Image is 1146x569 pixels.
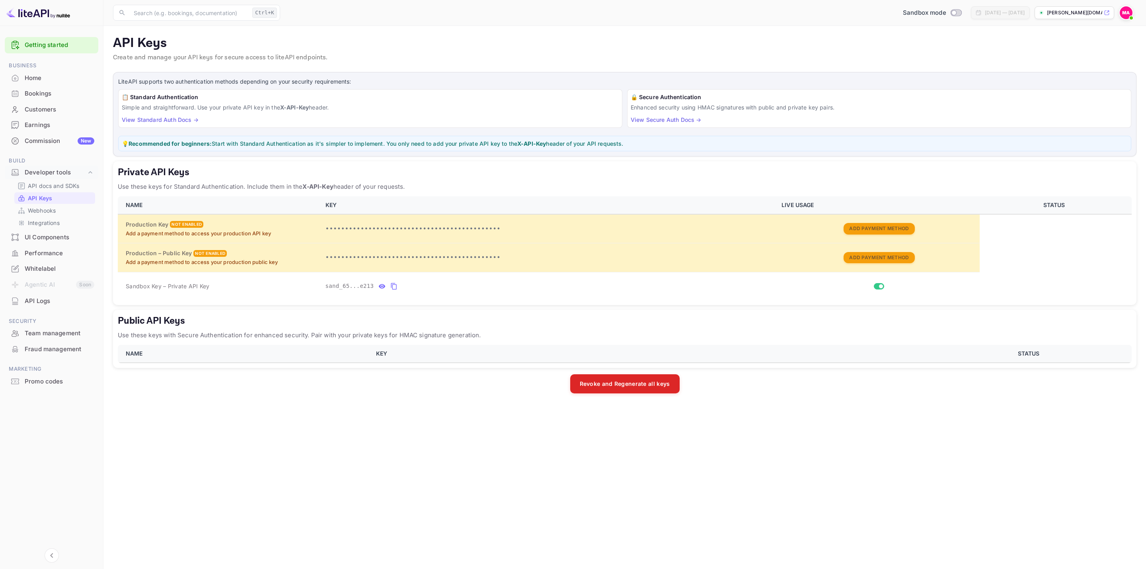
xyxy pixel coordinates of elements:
[5,230,98,245] div: UI Components
[5,70,98,85] a: Home
[325,224,772,234] p: •••••••••••••••••••••••••••••••••••••••••••••
[5,261,98,277] div: Whitelabel
[5,293,98,309] div: API Logs
[25,168,86,177] div: Developer tools
[5,61,98,70] span: Business
[14,217,95,229] div: Integrations
[126,230,316,238] p: Add a payment method to access your production API key
[25,74,94,83] div: Home
[5,374,98,389] div: Promo codes
[5,374,98,389] a: Promo codes
[118,77,1131,86] p: LiteAPI supports two authentication methods depending on your security requirements:
[129,5,249,21] input: Search (e.g. bookings, documentation)
[5,261,98,276] a: Whitelabel
[5,166,98,180] div: Developer tools
[126,283,209,289] span: Sandbox Key – Private API Key
[126,220,168,229] h6: Production Key
[25,264,94,274] div: Whitelabel
[118,315,1132,327] h5: Public API Keys
[122,103,619,111] p: Simple and straightforward. Use your private API key in the header.
[929,345,1132,363] th: STATUS
[118,182,1132,192] p: Use these keys for Standard Authentication. Include them in the header of your requests.
[5,102,98,117] a: Customers
[170,221,203,228] div: Not enabled
[25,41,94,50] a: Getting started
[25,89,94,98] div: Bookings
[1120,6,1132,19] img: Mohamed Aiman
[18,219,92,227] a: Integrations
[129,140,212,147] strong: Recommended for beginners:
[18,206,92,215] a: Webhooks
[25,345,94,354] div: Fraud management
[631,93,1128,102] h6: 🔒 Secure Authentication
[113,35,1136,51] p: API Keys
[118,330,1132,340] p: Use these keys with Secure Authentication for enhanced security. Pair with your private keys for ...
[25,121,94,130] div: Earnings
[25,377,94,386] div: Promo codes
[570,374,680,393] button: Revoke and Regenerate all keys
[517,140,546,147] strong: X-API-Key
[5,342,98,357] div: Fraud management
[5,246,98,260] a: Performance
[28,182,80,190] p: API docs and SDKs
[78,137,94,145] div: New
[118,196,321,214] th: NAME
[5,133,98,148] a: CommissionNew
[844,223,914,235] button: Add Payment Method
[5,70,98,86] div: Home
[5,365,98,373] span: Marketing
[5,133,98,149] div: CommissionNew
[844,254,914,260] a: Add Payment Method
[5,293,98,308] a: API Logs
[631,103,1128,111] p: Enhanced security using HMAC signatures with public and private key pairs.
[14,192,95,204] div: API Keys
[5,117,98,132] a: Earnings
[6,6,70,19] img: LiteAPI logo
[5,326,98,340] a: Team management
[371,345,929,363] th: KEY
[118,166,1132,179] h5: Private API Keys
[25,105,94,114] div: Customers
[118,196,1132,300] table: private api keys table
[126,258,316,266] p: Add a payment method to access your production public key
[28,219,60,227] p: Integrations
[5,246,98,261] div: Performance
[252,8,277,18] div: Ctrl+K
[844,225,914,232] a: Add Payment Method
[631,116,701,123] a: View Secure Auth Docs →
[28,206,56,215] p: Webhooks
[5,230,98,244] a: UI Components
[122,139,1128,148] p: 💡 Start with Standard Authentication as it's simpler to implement. You only need to add your priv...
[5,86,98,101] a: Bookings
[5,156,98,165] span: Build
[118,345,1132,363] table: public api keys table
[122,93,619,102] h6: 📋 Standard Authentication
[5,117,98,133] div: Earnings
[325,253,772,262] p: •••••••••••••••••••••••••••••••••••••••••••••
[5,342,98,356] a: Fraud management
[14,180,95,192] div: API docs and SDKs
[280,104,309,111] strong: X-API-Key
[25,137,94,146] div: Commission
[777,196,980,214] th: LIVE USAGE
[45,548,59,563] button: Collapse navigation
[844,252,914,264] button: Add Payment Method
[126,249,192,258] h6: Production – Public Key
[193,250,227,257] div: Not enabled
[28,194,52,202] p: API Keys
[1047,9,1102,16] p: [PERSON_NAME][DOMAIN_NAME]...
[980,196,1132,214] th: STATUS
[18,182,92,190] a: API docs and SDKs
[325,282,374,290] span: sand_65...e213
[900,8,965,18] div: Switch to Production mode
[903,8,946,18] span: Sandbox mode
[25,233,94,242] div: UI Components
[5,317,98,326] span: Security
[122,116,199,123] a: View Standard Auth Docs →
[25,249,94,258] div: Performance
[985,9,1025,16] div: [DATE] — [DATE]
[302,183,333,190] strong: X-API-Key
[5,326,98,341] div: Team management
